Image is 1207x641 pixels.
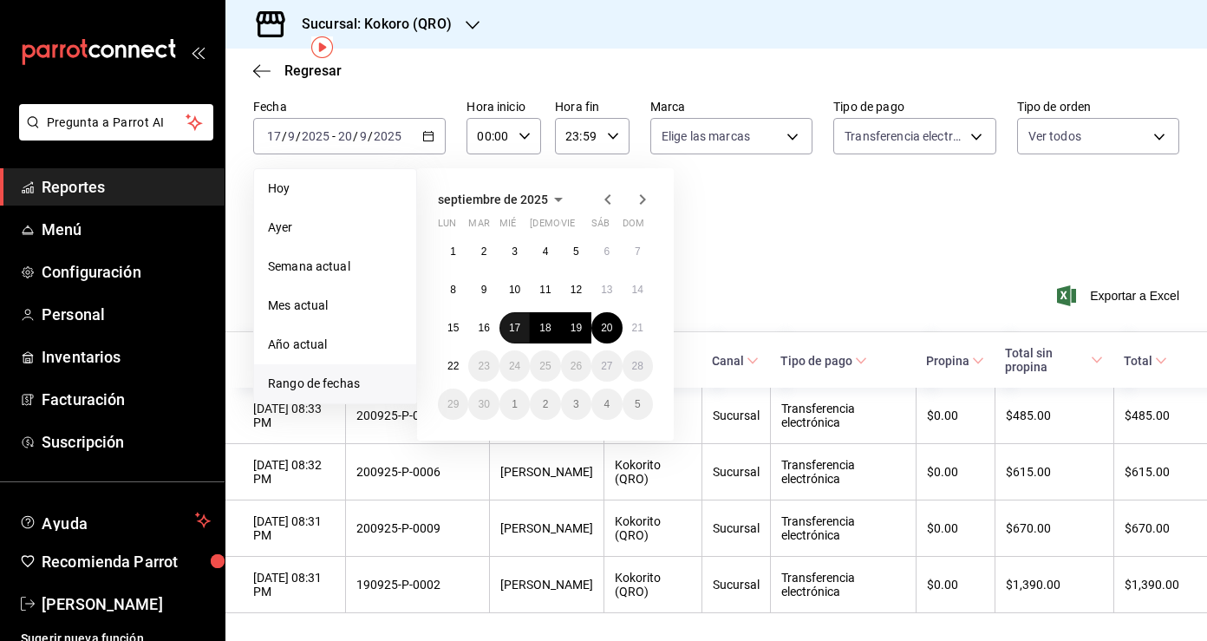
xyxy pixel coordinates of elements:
[1060,285,1179,306] button: Exportar a Excel
[468,274,499,305] button: 9 de septiembre de 2025
[927,409,984,422] div: $0.00
[42,510,188,531] span: Ayuda
[591,236,622,267] button: 6 de septiembre de 2025
[268,258,402,276] span: Semana actual
[356,465,479,479] div: 200925-P-0006
[447,360,459,372] abbr: 22 de septiembre de 2025
[561,350,591,382] button: 26 de septiembre de 2025
[266,129,282,143] input: --
[499,350,530,382] button: 24 de septiembre de 2025
[571,284,582,296] abbr: 12 de septiembre de 2025
[530,389,560,420] button: 2 de octubre de 2025
[356,409,479,422] div: 200925-P-0011
[42,260,211,284] span: Configuración
[311,36,333,58] button: Tooltip marker
[530,218,632,236] abbr: jueves
[780,354,867,368] span: Tipo de pago
[530,312,560,343] button: 18 de septiembre de 2025
[662,128,750,145] span: Elige las marcas
[591,274,622,305] button: 13 de septiembre de 2025
[284,62,342,79] span: Regresar
[539,322,551,334] abbr: 18 de septiembre de 2025
[781,458,905,486] div: Transferencia electrónica
[713,578,760,592] div: Sucursal
[42,303,211,326] span: Personal
[623,218,644,236] abbr: domingo
[12,126,213,144] a: Pregunta a Parrot AI
[499,236,530,267] button: 3 de septiembre de 2025
[268,336,402,354] span: Año actual
[42,550,211,573] span: Recomienda Parrot
[571,360,582,372] abbr: 26 de septiembre de 2025
[253,402,335,429] div: [DATE] 08:33 PM
[623,389,653,420] button: 5 de octubre de 2025
[478,322,489,334] abbr: 16 de septiembre de 2025
[561,236,591,267] button: 5 de septiembre de 2025
[191,45,205,59] button: open_drawer_menu
[713,409,760,422] div: Sucursal
[615,571,691,598] div: Kokorito (QRO)
[499,274,530,305] button: 10 de septiembre de 2025
[561,389,591,420] button: 3 de octubre de 2025
[1005,346,1103,374] span: Total sin propina
[635,245,641,258] abbr: 7 de septiembre de 2025
[301,129,330,143] input: ----
[713,521,760,535] div: Sucursal
[19,104,213,141] button: Pregunta a Parrot AI
[509,284,520,296] abbr: 10 de septiembre de 2025
[438,193,548,206] span: septiembre de 2025
[268,219,402,237] span: Ayer
[296,129,301,143] span: /
[373,129,402,143] input: ----
[268,180,402,198] span: Hoy
[332,129,336,143] span: -
[615,458,691,486] div: Kokorito (QRO)
[555,101,630,113] label: Hora fin
[632,322,643,334] abbr: 21 de septiembre de 2025
[561,218,575,236] abbr: viernes
[1006,409,1103,422] div: $485.00
[530,236,560,267] button: 4 de septiembre de 2025
[438,274,468,305] button: 8 de septiembre de 2025
[573,245,579,258] abbr: 5 de septiembre de 2025
[781,402,905,429] div: Transferencia electrónica
[512,398,518,410] abbr: 1 de octubre de 2025
[1028,128,1081,145] span: Ver todos
[623,236,653,267] button: 7 de septiembre de 2025
[500,578,593,592] div: [PERSON_NAME]
[42,218,211,241] span: Menú
[539,284,551,296] abbr: 11 de septiembre de 2025
[509,322,520,334] abbr: 17 de septiembre de 2025
[287,129,296,143] input: --
[438,218,456,236] abbr: lunes
[253,62,342,79] button: Regresar
[615,514,691,542] div: Kokorito (QRO)
[601,322,612,334] abbr: 20 de septiembre de 2025
[561,312,591,343] button: 19 de septiembre de 2025
[1006,521,1103,535] div: $670.00
[623,312,653,343] button: 21 de septiembre de 2025
[356,578,479,592] div: 190925-P-0002
[530,274,560,305] button: 11 de septiembre de 2025
[926,354,984,368] span: Propina
[481,284,487,296] abbr: 9 de septiembre de 2025
[42,388,211,411] span: Facturación
[499,389,530,420] button: 1 de octubre de 2025
[468,389,499,420] button: 30 de septiembre de 2025
[650,101,812,113] label: Marca
[268,297,402,315] span: Mes actual
[282,129,287,143] span: /
[509,360,520,372] abbr: 24 de septiembre de 2025
[632,284,643,296] abbr: 14 de septiembre de 2025
[712,354,759,368] span: Canal
[623,350,653,382] button: 28 de septiembre de 2025
[438,389,468,420] button: 29 de septiembre de 2025
[845,128,963,145] span: Transferencia electrónica
[478,360,489,372] abbr: 23 de septiembre de 2025
[1006,465,1103,479] div: $615.00
[591,218,610,236] abbr: sábado
[539,360,551,372] abbr: 25 de septiembre de 2025
[337,129,353,143] input: --
[499,218,516,236] abbr: miércoles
